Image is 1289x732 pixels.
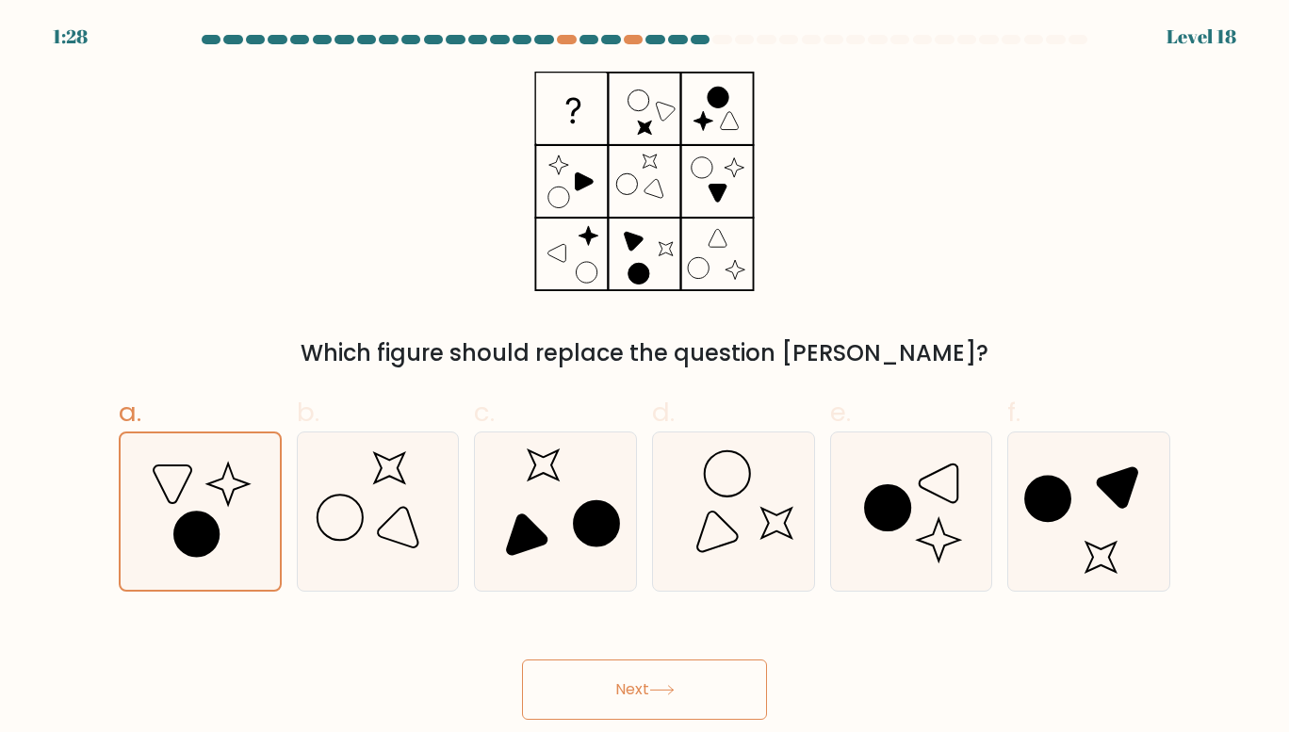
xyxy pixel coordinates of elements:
[1007,394,1020,431] span: f.
[297,394,319,431] span: b.
[522,659,767,720] button: Next
[53,23,88,51] div: 1:28
[830,394,851,431] span: e.
[119,394,141,431] span: a.
[1167,23,1236,51] div: Level 18
[130,336,1159,370] div: Which figure should replace the question [PERSON_NAME]?
[474,394,495,431] span: c.
[652,394,675,431] span: d.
